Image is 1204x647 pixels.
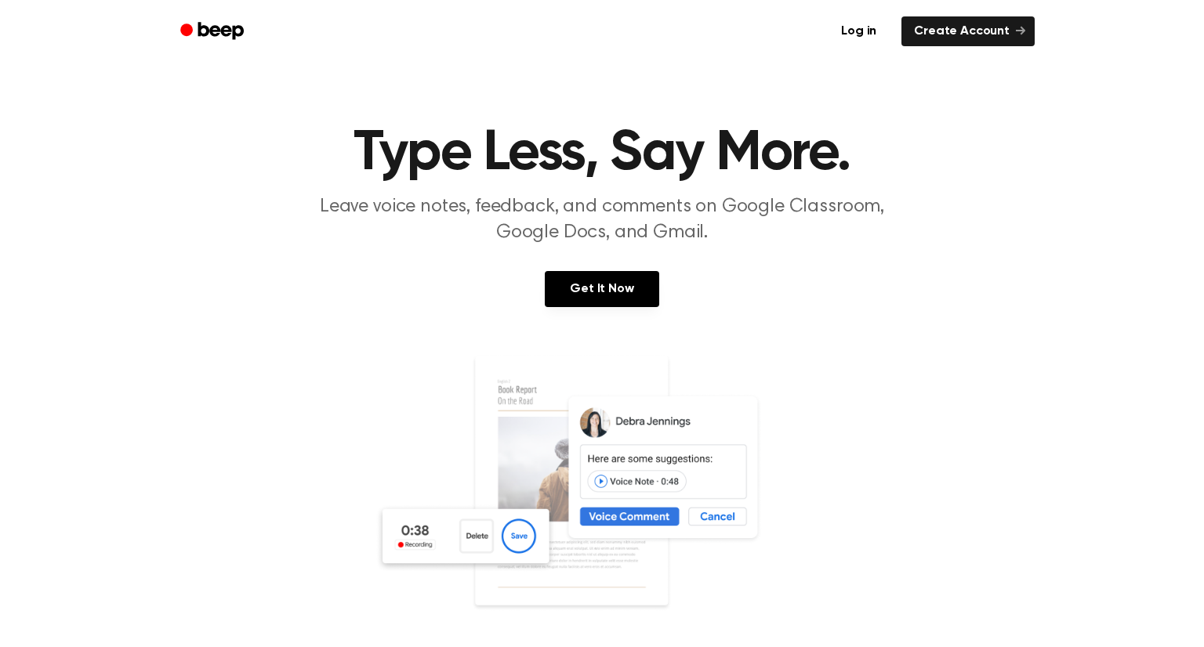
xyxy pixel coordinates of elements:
[169,16,258,47] a: Beep
[901,16,1035,46] a: Create Account
[825,13,892,49] a: Log in
[201,125,1003,182] h1: Type Less, Say More.
[301,194,903,246] p: Leave voice notes, feedback, and comments on Google Classroom, Google Docs, and Gmail.
[545,271,658,307] a: Get It Now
